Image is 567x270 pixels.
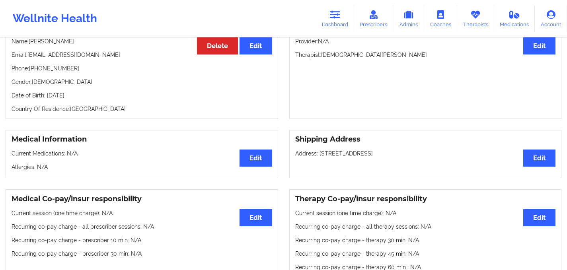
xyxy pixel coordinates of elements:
button: Delete [197,37,238,54]
a: Admins [393,6,424,32]
a: Dashboard [316,6,354,32]
a: Coaches [424,6,457,32]
p: Recurring co-pay charge - therapy 30 min : N/A [295,236,556,244]
p: Current session (one time charge): N/A [12,209,272,217]
p: Current session (one time charge): N/A [295,209,556,217]
p: Allergies: N/A [12,163,272,171]
button: Edit [240,150,272,167]
p: Recurring co-pay charge - prescriber 10 min : N/A [12,236,272,244]
p: Name: [PERSON_NAME] [12,37,272,45]
p: Provider: N/A [295,37,556,45]
p: Date of Birth: [DATE] [12,91,272,99]
h3: Shipping Address [295,135,556,144]
button: Edit [523,150,555,167]
p: Current Medications: N/A [12,150,272,157]
p: Phone: [PHONE_NUMBER] [12,64,272,72]
a: Medications [494,6,535,32]
a: Therapists [457,6,494,32]
p: Recurring co-pay charge - therapy 45 min : N/A [295,250,556,258]
p: Therapist: [DEMOGRAPHIC_DATA][PERSON_NAME] [295,51,556,59]
p: Gender: [DEMOGRAPHIC_DATA] [12,78,272,86]
a: Prescribers [354,6,394,32]
p: Address: [STREET_ADDRESS] [295,150,556,157]
a: Account [535,6,567,32]
button: Edit [240,37,272,54]
p: Recurring co-pay charge - prescriber 30 min : N/A [12,250,272,258]
p: Recurring co-pay charge - all therapy sessions : N/A [295,223,556,231]
p: Country Of Residence: [GEOGRAPHIC_DATA] [12,105,272,113]
h3: Medical Co-pay/insur responsibility [12,194,272,204]
h3: Therapy Co-pay/insur responsibility [295,194,556,204]
button: Edit [240,209,272,226]
p: Recurring co-pay charge - all prescriber sessions : N/A [12,223,272,231]
button: Edit [523,209,555,226]
button: Edit [523,37,555,54]
h3: Medical Information [12,135,272,144]
p: Email: [EMAIL_ADDRESS][DOMAIN_NAME] [12,51,272,59]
